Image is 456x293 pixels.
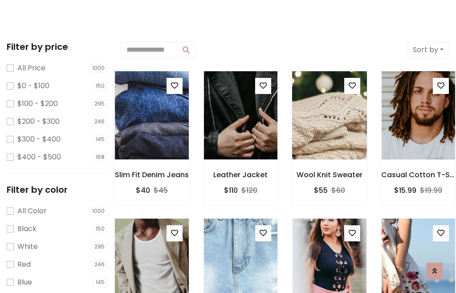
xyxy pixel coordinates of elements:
[93,224,107,233] span: 150
[420,185,442,195] del: $19.99
[90,207,107,216] span: 1000
[92,117,107,126] span: 246
[241,185,257,195] del: $120
[93,81,107,90] span: 150
[17,277,32,288] label: Blue
[381,171,456,179] h6: Casual Cotton T-Shirt
[17,134,61,145] label: $300 - $400
[17,98,58,109] label: $100 - $200
[93,135,107,144] span: 145
[114,171,189,179] h6: Slim Fit Denim Jeans
[224,186,238,195] h6: $110
[17,241,38,252] label: White
[92,99,107,108] span: 295
[90,64,107,73] span: 1000
[331,185,345,195] del: $60
[93,153,107,162] span: 168
[394,186,416,195] h6: $15.99
[7,184,107,195] h5: Filter by color
[17,224,37,234] label: Black
[204,171,278,179] h6: Leather Jacket
[314,186,328,195] h6: $55
[93,278,107,287] span: 145
[17,116,60,127] label: $200 - $300
[17,81,49,91] label: $0 - $100
[92,242,107,251] span: 295
[154,185,168,195] del: $45
[292,171,367,179] h6: Wool Knit Sweater
[407,41,449,58] button: Sort by
[92,260,107,269] span: 246
[7,41,107,52] h5: Filter by price
[17,206,47,216] label: All Color
[136,186,150,195] h6: $40
[17,259,31,270] label: Red
[17,152,61,163] label: $400 - $500
[17,63,45,73] label: All Price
